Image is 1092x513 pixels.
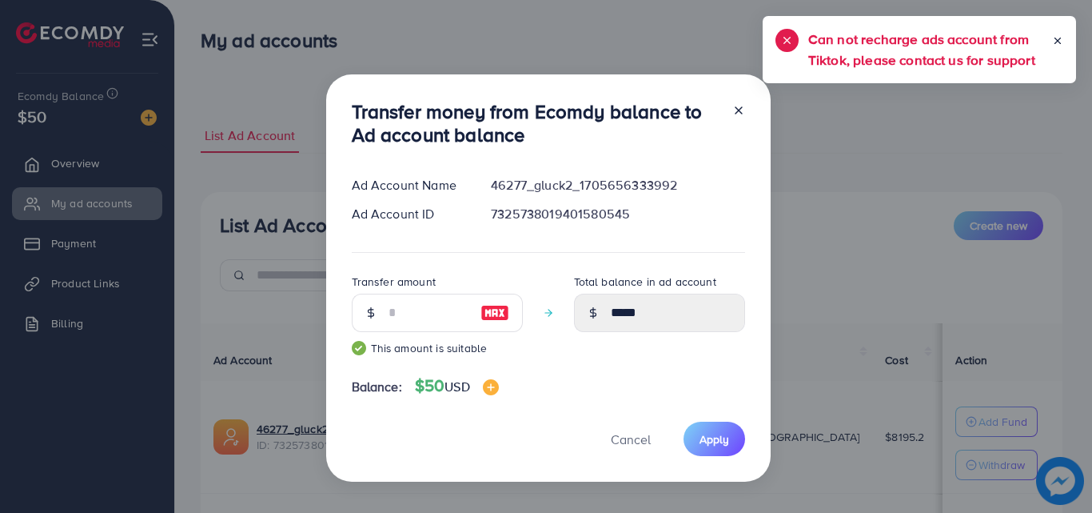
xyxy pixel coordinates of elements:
[683,422,745,456] button: Apply
[478,205,757,223] div: 7325738019401580545
[339,205,479,223] div: Ad Account ID
[352,274,436,290] label: Transfer amount
[574,274,716,290] label: Total balance in ad account
[352,340,523,356] small: This amount is suitable
[483,379,499,395] img: image
[699,431,729,447] span: Apply
[415,376,499,396] h4: $50
[352,378,402,396] span: Balance:
[591,422,671,456] button: Cancel
[478,176,757,194] div: 46277_gluck2_1705656333992
[480,303,509,323] img: image
[611,431,651,448] span: Cancel
[352,100,719,146] h3: Transfer money from Ecomdy balance to Ad account balance
[444,378,469,395] span: USD
[808,29,1052,70] h5: Can not recharge ads account from Tiktok, please contact us for support
[339,176,479,194] div: Ad Account Name
[352,341,366,355] img: guide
